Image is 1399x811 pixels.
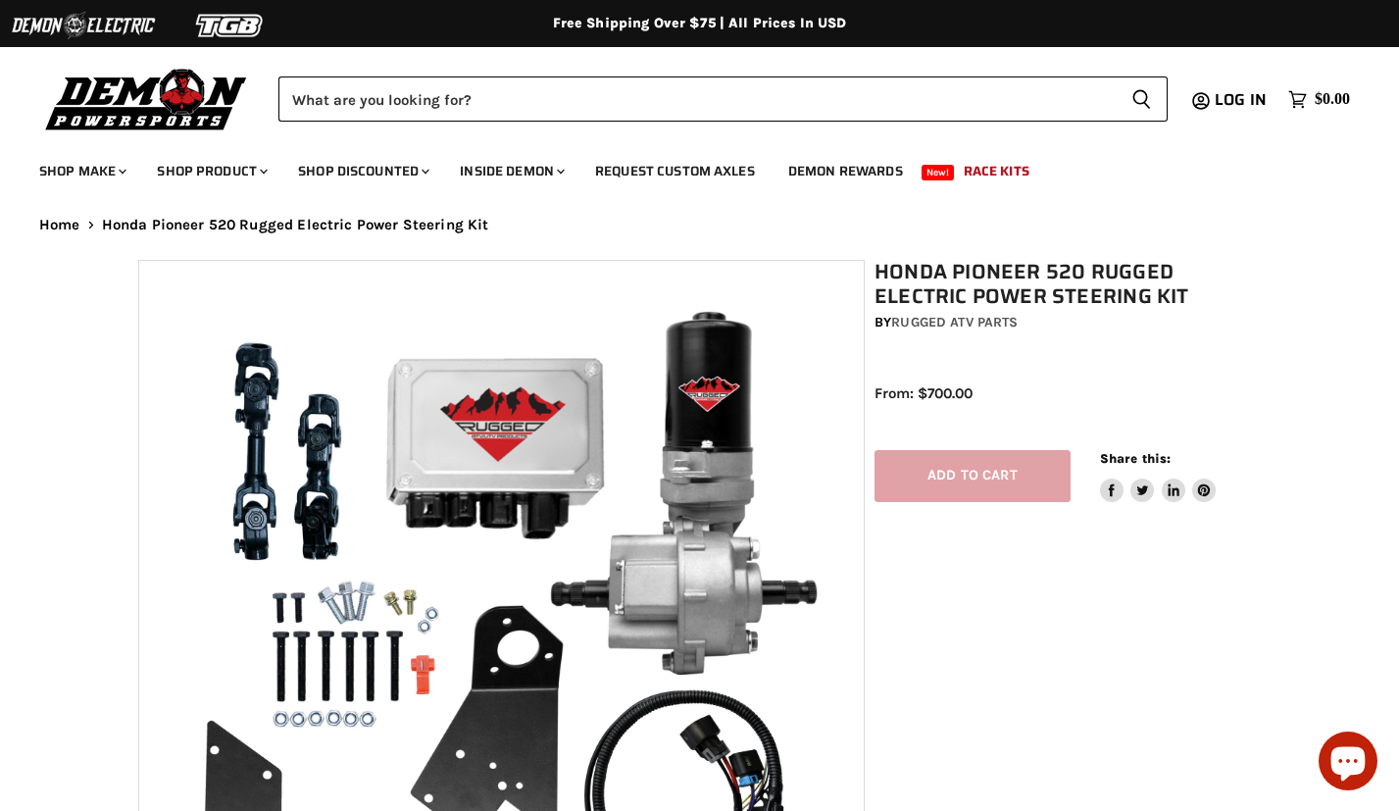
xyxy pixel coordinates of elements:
[1100,450,1217,502] aside: Share this:
[891,314,1018,330] a: Rugged ATV Parts
[445,151,576,191] a: Inside Demon
[102,217,489,233] span: Honda Pioneer 520 Rugged Electric Power Steering Kit
[25,151,138,191] a: Shop Make
[1206,91,1278,109] a: Log in
[1100,451,1171,466] span: Share this:
[1278,85,1360,114] a: $0.00
[874,260,1271,309] h1: Honda Pioneer 520 Rugged Electric Power Steering Kit
[278,76,1168,122] form: Product
[39,217,80,233] a: Home
[1313,732,1383,795] inbox-online-store-chat: Shopify online store chat
[922,165,955,180] span: New!
[1215,87,1267,112] span: Log in
[283,151,441,191] a: Shop Discounted
[874,384,973,402] span: From: $700.00
[1315,90,1350,109] span: $0.00
[10,7,157,44] img: Demon Electric Logo 2
[949,151,1044,191] a: Race Kits
[39,64,254,133] img: Demon Powersports
[157,7,304,44] img: TGB Logo 2
[580,151,770,191] a: Request Custom Axles
[874,312,1271,333] div: by
[142,151,279,191] a: Shop Product
[25,143,1345,191] ul: Main menu
[278,76,1116,122] input: Search
[1116,76,1168,122] button: Search
[774,151,918,191] a: Demon Rewards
